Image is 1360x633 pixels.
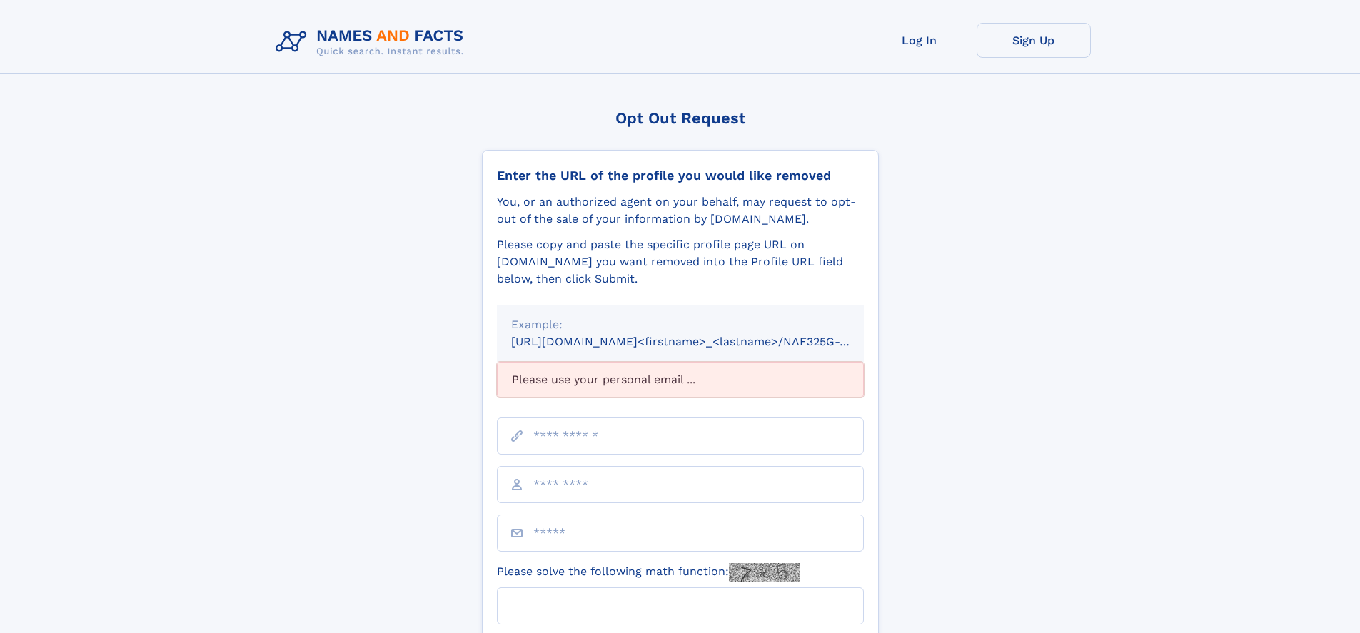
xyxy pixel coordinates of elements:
label: Please solve the following math function: [497,563,800,582]
a: Log In [862,23,977,58]
img: Logo Names and Facts [270,23,475,61]
div: Opt Out Request [482,109,879,127]
div: Example: [511,316,850,333]
a: Sign Up [977,23,1091,58]
small: [URL][DOMAIN_NAME]<firstname>_<lastname>/NAF325G-xxxxxxxx [511,335,891,348]
div: Please copy and paste the specific profile page URL on [DOMAIN_NAME] you want removed into the Pr... [497,236,864,288]
div: You, or an authorized agent on your behalf, may request to opt-out of the sale of your informatio... [497,193,864,228]
div: Please use your personal email ... [497,362,864,397]
div: Enter the URL of the profile you would like removed [497,168,864,183]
